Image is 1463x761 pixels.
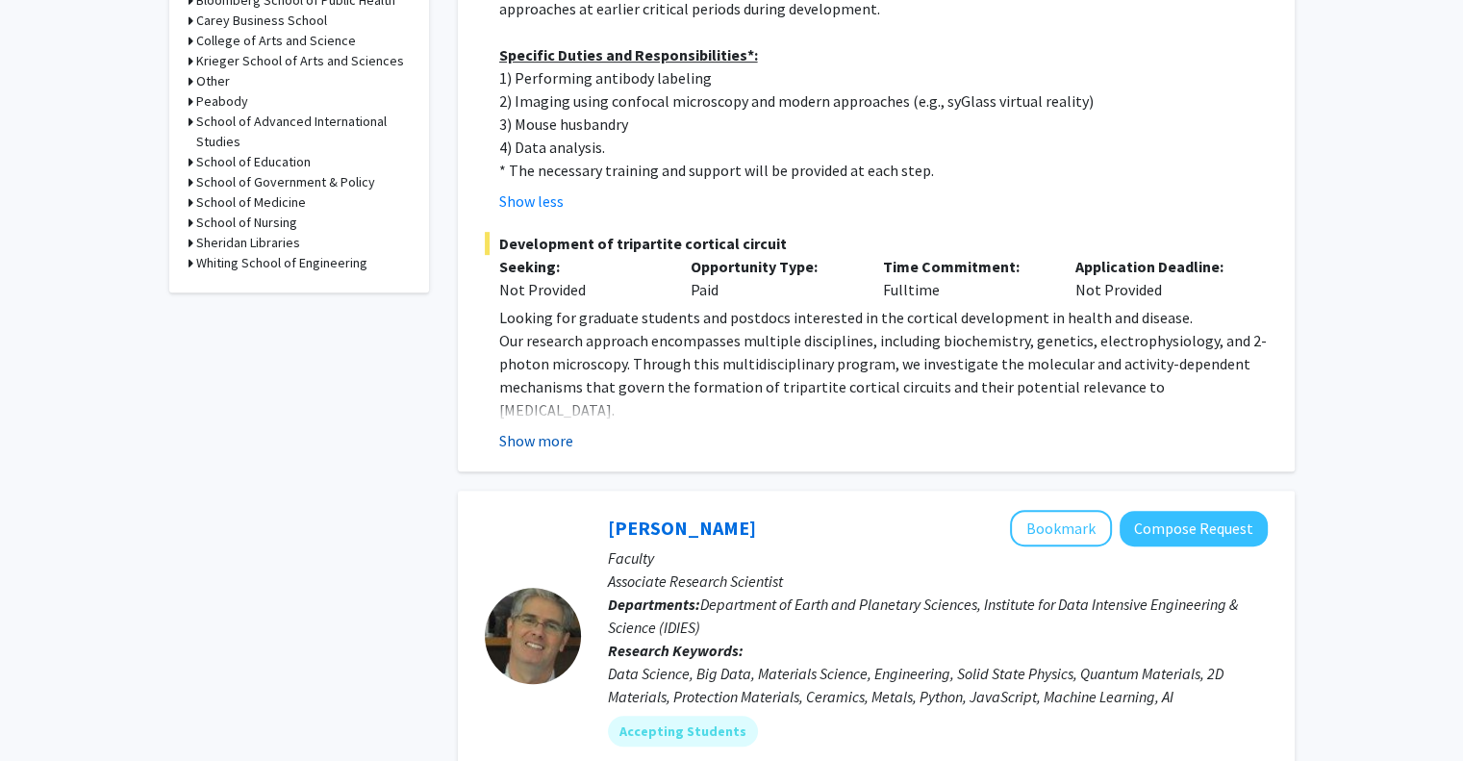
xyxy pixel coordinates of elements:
[196,172,375,192] h3: School of Government & Policy
[608,662,1268,708] div: Data Science, Big Data, Materials Science, Engineering, Solid State Physics, Quantum Materials, 2...
[196,112,410,152] h3: School of Advanced International Studies
[608,546,1268,570] p: Faculty
[883,255,1047,278] p: Time Commitment:
[499,306,1268,329] p: Looking for graduate students and postdocs interested in the cortical development in health and d...
[499,429,573,452] button: Show more
[499,255,663,278] p: Seeking:
[499,66,1268,89] p: 1) Performing antibody labeling
[196,91,248,112] h3: Peabody
[196,253,367,273] h3: Whiting School of Engineering
[196,71,230,91] h3: Other
[691,255,854,278] p: Opportunity Type:
[14,674,82,747] iframe: Chat
[608,595,1238,637] span: Department of Earth and Planetary Sciences, Institute for Data Intensive Engineering & Science (I...
[1010,510,1112,546] button: Add David Elbert to Bookmarks
[499,190,564,213] button: Show less
[196,51,404,71] h3: Krieger School of Arts and Sciences
[196,11,327,31] h3: Carey Business School
[485,232,1268,255] span: Development of tripartite cortical circuit
[869,255,1061,301] div: Fulltime
[196,31,356,51] h3: College of Arts and Science
[608,716,758,747] mat-chip: Accepting Students
[676,255,869,301] div: Paid
[499,136,1268,159] p: 4) Data analysis.
[1120,511,1268,546] button: Compose Request to David Elbert
[196,213,297,233] h3: School of Nursing
[499,159,1268,182] p: * The necessary training and support will be provided at each step.
[499,329,1268,421] p: Our research approach encompasses multiple disciplines, including biochemistry, genetics, electro...
[1061,255,1253,301] div: Not Provided
[608,570,1268,593] p: Associate Research Scientist
[608,595,700,614] b: Departments:
[499,89,1268,113] p: 2) Imaging using confocal microscopy and modern approaches (e.g., syGlass virtual reality)
[608,516,756,540] a: [PERSON_NAME]
[196,233,300,253] h3: Sheridan Libraries
[499,278,663,301] div: Not Provided
[499,45,758,64] u: Specific Duties and Responsibilities*:
[196,192,306,213] h3: School of Medicine
[608,641,744,660] b: Research Keywords:
[1075,255,1239,278] p: Application Deadline:
[499,113,1268,136] p: 3) Mouse husbandry
[196,152,311,172] h3: School of Education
